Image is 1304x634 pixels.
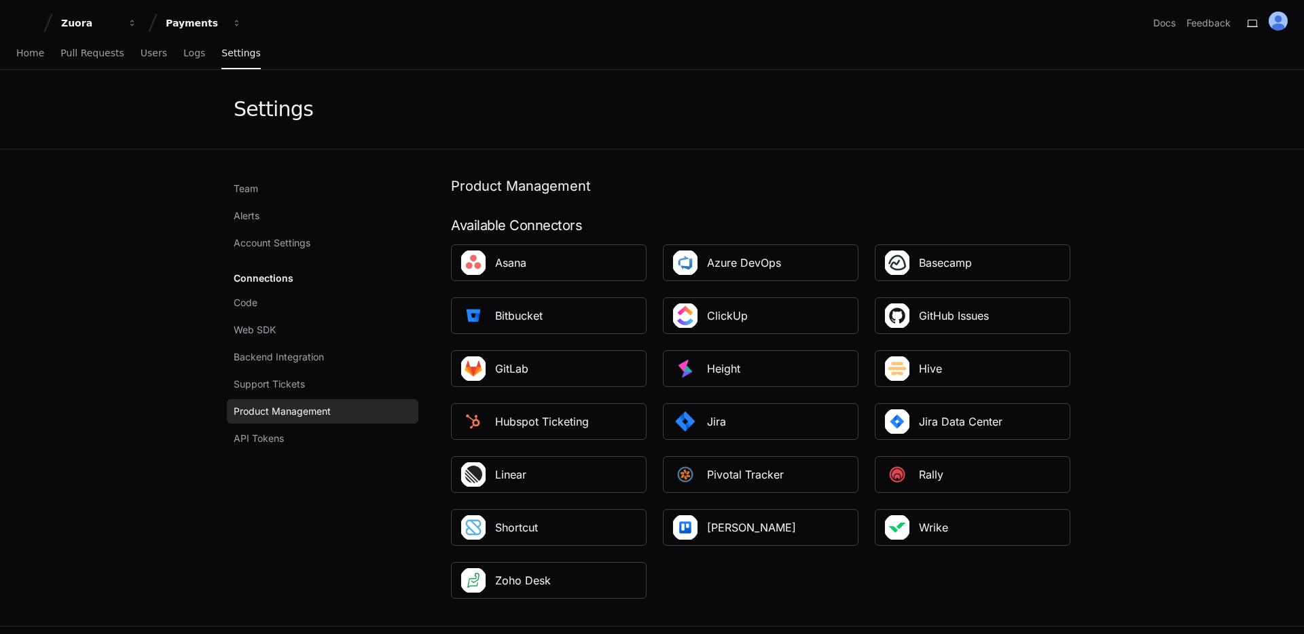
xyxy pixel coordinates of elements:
[495,413,589,430] div: Hubspot Ticketing
[672,355,699,382] img: Height_square.png
[234,405,331,418] span: Product Management
[234,377,305,391] span: Support Tickets
[495,519,538,536] div: Shortcut
[495,572,551,589] div: Zoho Desk
[227,231,418,255] a: Account Settings
[919,307,989,324] div: GitHub Issues
[884,302,911,329] img: Github_Issues_Square_Logo.png
[227,372,418,396] a: Support Tickets
[707,413,726,430] div: Jira
[160,11,247,35] button: Payments
[227,345,418,369] a: Backend Integration
[227,399,418,424] a: Product Management
[227,176,418,201] a: Team
[919,413,1002,430] div: Jira Data Center
[919,466,943,483] div: Rally
[707,360,740,377] div: Height
[60,49,124,57] span: Pull Requests
[495,360,528,377] div: GitLab
[672,302,699,329] img: ClickUp_Square_Logo.png
[884,514,911,541] img: Wrike_Square_Logo.png
[495,466,526,483] div: Linear
[1153,16,1176,30] a: Docs
[451,217,1070,234] div: Available Connectors
[460,302,487,329] img: Platformbitbucket_square.png
[234,350,324,364] span: Backend Integration
[60,38,124,69] a: Pull Requests
[234,209,259,223] span: Alerts
[183,38,205,69] a: Logs
[221,49,260,57] span: Settings
[56,11,143,35] button: Zuora
[460,408,487,435] img: Hubspot_square.png
[61,16,120,30] div: Zuora
[234,97,313,122] div: Settings
[234,432,284,445] span: API Tokens
[227,318,418,342] a: Web SDK
[672,461,699,488] img: PivotalTracker_square.png
[221,38,260,69] a: Settings
[707,466,784,483] div: Pivotal Tracker
[707,307,748,324] div: ClickUp
[141,38,167,69] a: Users
[227,204,418,228] a: Alerts
[884,249,911,276] img: Basecamp_Square_Logo.png
[227,291,418,315] a: Code
[919,519,948,536] div: Wrike
[884,355,911,382] img: Hive_Square_Logo.png
[451,176,1070,195] h1: Product Management
[234,296,257,310] span: Code
[234,182,258,195] span: Team
[1269,12,1288,31] img: ALV-UjXDPWMyUrEyRlU0gKlr4KThbH5_hRJcshz5NNU5qCBObri29uXnAjwQ63mfAb-V5tGLPNcCqyZwXbxwQyAMsFcKQ-VRq...
[884,408,911,435] img: PlatformJira.png
[460,514,487,541] img: Shortcut_Square_Logo.jpeg
[672,514,699,541] img: Trello_Square_Logo_WsxDwGx.png
[495,307,543,324] div: Bitbucket
[672,408,699,435] img: Jira_Square.png
[1187,16,1231,30] button: Feedback
[495,255,526,271] div: Asana
[166,16,224,30] div: Payments
[919,255,972,271] div: Basecamp
[460,355,487,382] img: Gitlab_Square_Logo.png
[234,236,310,250] span: Account Settings
[141,49,167,57] span: Users
[183,49,205,57] span: Logs
[707,255,781,271] div: Azure DevOps
[460,461,487,488] img: linear_square.png
[884,461,911,488] img: PlatformRally_square.png
[460,567,487,594] img: Zoho_Desk_Square_Logo.png
[16,38,44,69] a: Home
[919,360,942,377] div: Hive
[707,519,796,536] div: [PERSON_NAME]
[227,426,418,451] a: API Tokens
[460,249,487,276] img: asana-square-logo2.jpeg
[672,249,699,276] img: Azure_DevOps_Square_Logo.png
[234,323,276,337] span: Web SDK
[16,49,44,57] span: Home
